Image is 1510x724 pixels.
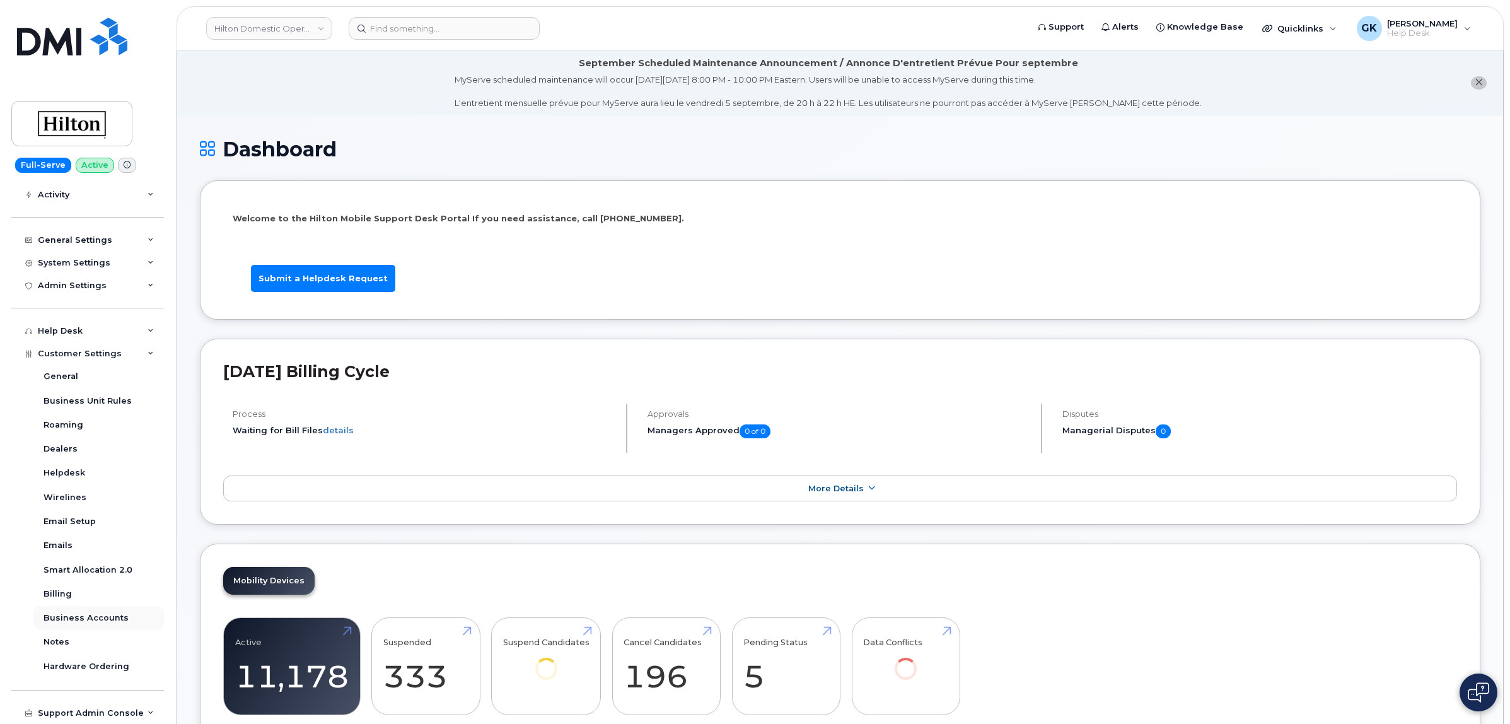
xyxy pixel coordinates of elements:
h5: Managers Approved [648,424,1030,438]
a: Active 11,178 [235,625,349,708]
span: 0 of 0 [740,424,770,438]
a: Suspended 333 [383,625,468,708]
span: More Details [808,484,864,493]
h5: Managerial Disputes [1062,424,1457,438]
h1: Dashboard [200,138,1480,160]
img: Open chat [1468,682,1489,703]
h4: Process [233,409,615,419]
button: close notification [1471,76,1487,90]
div: MyServe scheduled maintenance will occur [DATE][DATE] 8:00 PM - 10:00 PM Eastern. Users will be u... [455,74,1202,109]
div: September Scheduled Maintenance Announcement / Annonce D'entretient Prévue Pour septembre [579,57,1078,70]
span: 0 [1156,424,1171,438]
h2: [DATE] Billing Cycle [223,362,1457,381]
h4: Disputes [1062,409,1457,419]
p: Welcome to the Hilton Mobile Support Desk Portal If you need assistance, call [PHONE_NUMBER]. [233,213,1448,225]
a: Data Conflicts [863,625,948,698]
li: Waiting for Bill Files [233,424,615,436]
a: Submit a Helpdesk Request [251,265,395,292]
a: Mobility Devices [223,567,315,595]
a: Suspend Candidates [503,625,589,698]
a: details [323,425,354,435]
a: Cancel Candidates 196 [624,625,709,708]
a: Pending Status 5 [743,625,828,708]
h4: Approvals [648,409,1030,419]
